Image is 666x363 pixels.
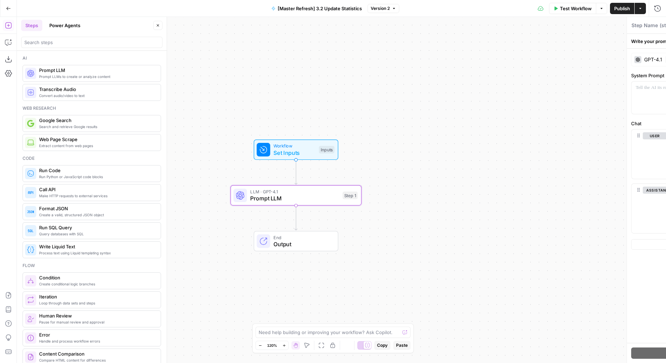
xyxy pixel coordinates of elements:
span: Run Code [39,167,155,174]
span: Prompt LLM [39,67,155,74]
div: WorkflowSet InputsInputs [230,140,362,160]
div: GPT-4.1 [644,57,662,62]
span: Content Comparison [39,350,155,357]
span: Set Inputs [273,149,315,157]
span: Version 2 [371,5,390,12]
span: Publish [614,5,630,12]
img: vrinnnclop0vshvmafd7ip1g7ohf [27,353,34,361]
button: Copy [374,341,390,350]
span: Transcribe Audio [39,86,155,93]
div: Step 1 [343,192,358,199]
span: Query databases with SQL [39,231,155,237]
g: Edge from start to step_1 [295,159,297,184]
span: Make HTTP requests to external services [39,193,155,199]
span: Error [39,331,155,338]
span: Workflow [273,143,315,149]
button: Steps [21,20,42,31]
span: Human Review [39,312,155,319]
span: Loop through data sets and steps [39,300,155,306]
span: Google Search [39,117,155,124]
div: LLM · GPT-4.1Prompt LLMStep 1 [230,185,362,206]
span: Extract content from web pages [39,143,155,149]
button: Power Agents [45,20,85,31]
div: Flow [23,262,161,269]
span: Process text using Liquid templating syntax [39,250,155,256]
div: Inputs [319,146,334,154]
div: Web research [23,105,161,111]
span: Convert audio/video to text [39,93,155,98]
span: [Master Refresh] 3.2 Update Statistics [278,5,362,12]
span: Compare HTML content for differences [39,357,155,363]
span: Web Page Scrape [39,136,155,143]
span: Format JSON [39,205,155,212]
span: Handle and process workflow errors [39,338,155,344]
span: Copy [377,342,388,349]
input: Search steps [24,39,159,46]
button: Version 2 [368,4,399,13]
button: Publish [610,3,634,14]
span: Write Liquid Text [39,243,155,250]
span: Create conditional logic branches [39,281,155,287]
div: EndOutput [230,231,362,252]
span: LLM · GPT-4.1 [250,188,339,195]
span: Run Python or JavaScript code blocks [39,174,155,180]
span: Prompt LLMs to create or analyze content [39,74,155,79]
span: Condition [39,274,155,281]
div: Ai [23,55,161,61]
span: Prompt LLM [250,194,339,202]
span: Test Workflow [560,5,592,12]
span: Call API [39,186,155,193]
span: Create a valid, structured JSON object [39,212,155,218]
span: Output [273,240,331,248]
span: Run SQL Query [39,224,155,231]
button: Test Workflow [549,3,596,14]
span: Pause for manual review and approval [39,319,155,325]
span: End [273,234,331,241]
div: Code [23,155,161,162]
span: Iteration [39,293,155,300]
span: Search and retrieve Google results [39,124,155,129]
button: [Master Refresh] 3.2 Update Statistics [267,3,366,14]
g: Edge from step_1 to end [295,205,297,230]
span: 120% [267,343,277,348]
